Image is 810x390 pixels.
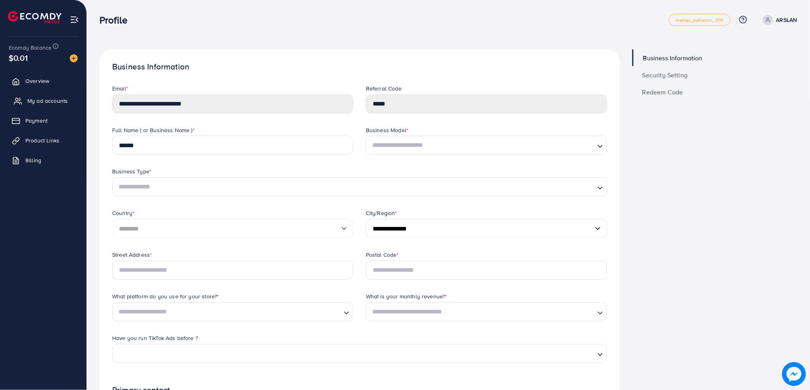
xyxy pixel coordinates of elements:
[642,72,688,78] span: Security Setting
[366,85,402,92] label: Referral Code
[642,89,683,95] span: Redeem Code
[9,44,52,52] span: Ecomdy Balance
[643,55,703,61] span: Business Information
[112,302,353,321] div: Search for option
[112,209,134,217] label: Country
[370,304,594,319] input: Search for option
[6,73,80,89] a: Overview
[782,362,806,386] img: image
[121,346,594,361] input: Search for option
[6,113,80,129] a: Payment
[112,167,151,175] label: Business Type
[760,15,797,25] a: ARSLAN
[6,152,80,168] a: Billing
[116,304,341,319] input: Search for option
[370,138,594,153] input: Search for option
[669,14,731,26] a: metap_pakistan_001
[6,93,80,109] a: My ad accounts
[116,180,594,194] input: Search for option
[70,54,78,62] img: image
[366,292,447,300] label: What is your monthly revenue?
[100,14,134,26] h3: Profile
[27,97,68,105] span: My ad accounts
[9,52,28,63] span: $0.01
[112,292,219,300] label: What platform do you use for your store?
[25,77,49,85] span: Overview
[776,15,797,25] p: ARSLAN
[112,62,607,72] h1: Business Information
[366,251,399,259] label: Postal Code
[366,126,408,134] label: Business Model
[25,136,59,144] span: Product Links
[366,209,397,217] label: City/Region
[112,177,607,196] div: Search for option
[25,117,48,125] span: Payment
[366,136,607,155] div: Search for option
[6,133,80,148] a: Product Links
[70,15,79,24] img: menu
[112,85,128,92] label: Email
[8,11,61,23] img: logo
[25,156,41,164] span: Billing
[112,126,195,134] label: Full Name ( or Business Name )
[366,302,607,321] div: Search for option
[112,344,607,363] div: Search for option
[676,17,724,23] span: metap_pakistan_001
[112,251,152,259] label: Street Address
[112,334,198,342] label: Have you run TikTok Ads before ?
